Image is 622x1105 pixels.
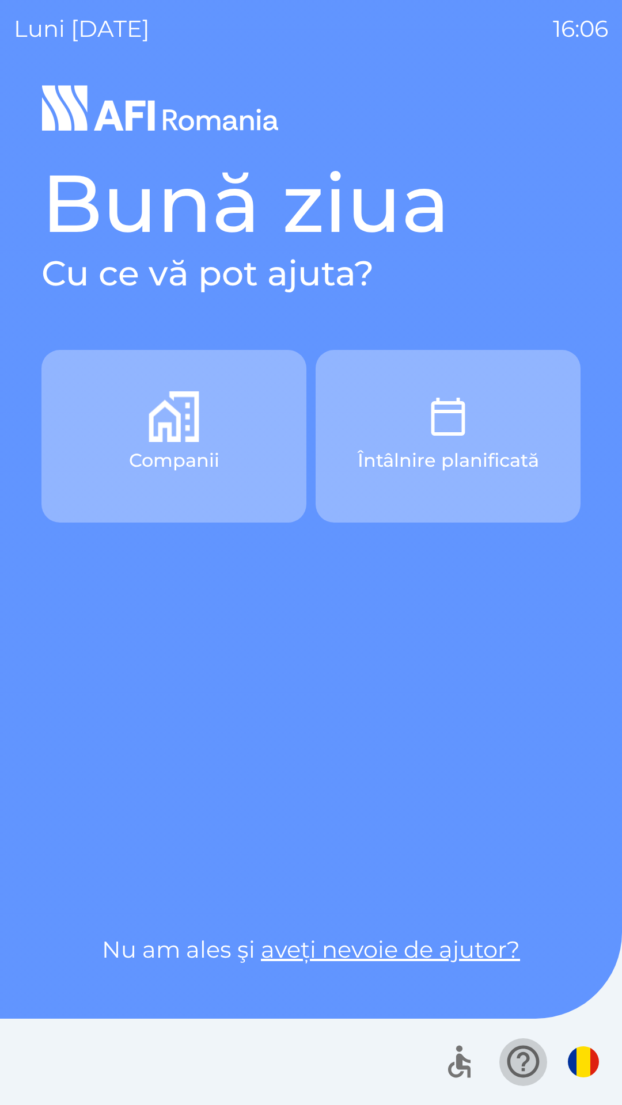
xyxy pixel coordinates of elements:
p: luni [DATE] [14,12,150,46]
h2: Cu ce vă pot ajuta? [41,252,581,295]
p: Nu am ales şi [41,932,581,967]
h1: Bună ziua [41,154,581,252]
p: Companii [129,447,219,474]
a: aveți nevoie de ajutor? [261,935,520,963]
p: 16:06 [553,12,608,46]
img: Logo [41,81,581,136]
button: Companii [41,350,306,523]
button: Întâlnire planificată [316,350,581,523]
img: 91d325ef-26b3-4739-9733-70a8ac0e35c7.png [423,391,473,442]
img: b9f982fa-e31d-4f99-8b4a-6499fa97f7a5.png [149,391,199,442]
img: ro flag [568,1046,599,1077]
p: Întâlnire planificată [358,447,539,474]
